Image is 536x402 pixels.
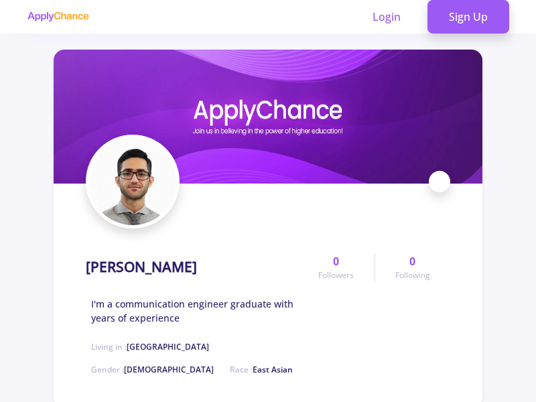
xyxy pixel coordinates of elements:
[395,269,430,281] span: Following
[298,253,374,281] a: 0Followers
[54,50,482,184] img: Mohammad Yaminicover image
[375,253,450,281] a: 0Following
[86,259,197,275] h1: [PERSON_NAME]
[253,364,293,375] span: East Asian
[27,11,89,22] img: applychance logo text only
[409,253,415,269] span: 0
[333,253,339,269] span: 0
[124,364,214,375] span: [DEMOGRAPHIC_DATA]
[318,269,354,281] span: Followers
[91,341,209,352] span: Living in :
[91,297,298,325] span: I'm a communication engineer graduate with years of experience
[127,341,209,352] span: [GEOGRAPHIC_DATA]
[89,138,176,225] img: Mohammad Yaminiavatar
[230,364,293,375] span: Race :
[91,364,214,375] span: Gender :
